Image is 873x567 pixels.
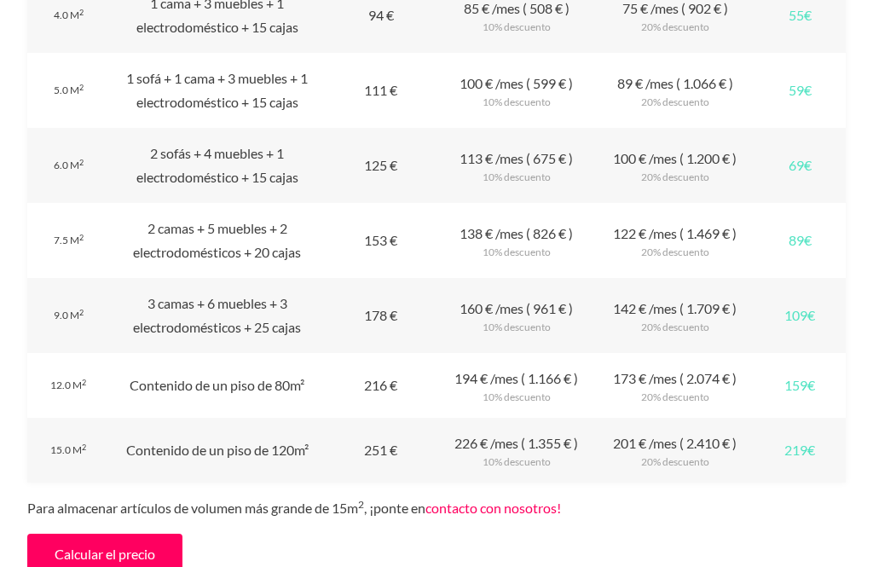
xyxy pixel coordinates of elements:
div: 89€ [754,204,846,279]
div: 201 € /mes ( 2.410 € ) [596,419,754,483]
div: 10% descuento [451,96,582,110]
div: 10% descuento [451,21,582,35]
div: 178 € [325,279,436,354]
div: 219€ [754,419,846,483]
sup: 2 [79,234,84,243]
div: 138 € /mes ( 826 € ) [437,204,596,279]
sup: 2 [79,309,84,318]
div: 10% descuento [451,246,582,260]
div: 100 € /mes ( 1.200 € ) [596,129,754,204]
div: 216 € [325,354,436,419]
div: 2 camas + 5 muebles + 2 electrodomésticos + 20 cajas [110,204,325,279]
div: 12.0 m [27,354,110,419]
div: Contenido de un piso de 80m² [110,354,325,419]
div: 113 € /mes ( 675 € ) [437,129,596,204]
sup: 2 [82,379,86,388]
sup: 2 [79,84,84,93]
div: 142 € /mes ( 1.709 € ) [596,279,754,354]
div: 10% descuento [451,321,582,335]
div: 20% descuento [610,321,741,335]
iframe: Chat Widget [788,485,873,567]
div: 9.0 m [27,279,110,354]
div: 20% descuento [610,96,741,110]
div: 1 sofá + 1 cama + 3 muebles + 1 electrodoméstico + 15 cajas [110,54,325,129]
div: 100 € /mes ( 599 € ) [437,54,596,129]
div: 59€ [754,54,846,129]
div: 153 € [325,204,436,279]
sup: 2 [358,499,364,512]
div: 2 sofás + 4 muebles + 1 electrodoméstico + 15 cajas [110,129,325,204]
sup: 2 [79,159,84,168]
div: 15.0 m [27,419,110,483]
div: 251 € [325,419,436,483]
div: 89 € /mes ( 1.066 € ) [596,54,754,129]
div: 109€ [754,279,846,354]
div: 69€ [754,129,846,204]
div: 5.0 m [27,54,110,129]
div: 160 € /mes ( 961 € ) [437,279,596,354]
div: 10% descuento [451,391,582,405]
sup: 2 [79,9,84,18]
sup: 2 [82,443,86,453]
div: 20% descuento [610,246,741,260]
div: Widget de chat [788,485,873,567]
div: 194 € /mes ( 1.166 € ) [437,354,596,419]
div: 125 € [325,129,436,204]
div: 20% descuento [610,456,741,470]
div: 3 camas + 6 muebles + 3 electrodomésticos + 25 cajas [110,279,325,354]
div: 20% descuento [610,391,741,405]
div: 122 € /mes ( 1.469 € ) [596,204,754,279]
div: 6.0 m [27,129,110,204]
div: 20% descuento [610,171,741,185]
div: 10% descuento [451,456,582,470]
div: 7.5 m [27,204,110,279]
div: 10% descuento [451,171,582,185]
div: 20% descuento [610,21,741,35]
a: contacto con nosotros! [425,500,561,517]
div: 226 € /mes ( 1.355 € ) [437,419,596,483]
div: Contenido de un piso de 120m² [110,419,325,483]
div: 159€ [754,354,846,419]
div: 173 € /mes ( 2.074 € ) [596,354,754,419]
div: 111 € [325,54,436,129]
